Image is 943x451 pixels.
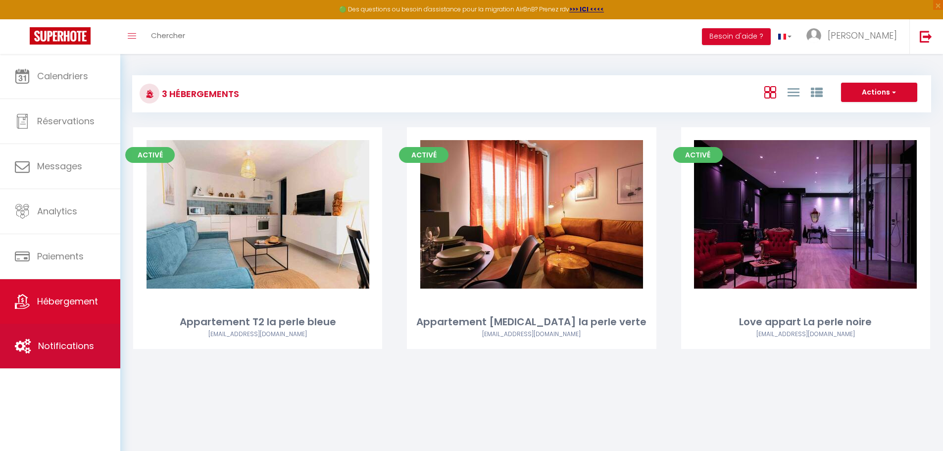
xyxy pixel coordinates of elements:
[37,70,88,82] span: Calendriers
[681,330,930,339] div: Airbnb
[37,250,84,262] span: Paiements
[37,115,95,127] span: Réservations
[37,160,82,172] span: Messages
[125,147,175,163] span: Activé
[151,30,185,41] span: Chercher
[407,330,656,339] div: Airbnb
[788,84,799,100] a: Vue en Liste
[799,19,909,54] a: ... [PERSON_NAME]
[37,205,77,217] span: Analytics
[702,28,771,45] button: Besoin d'aide ?
[399,147,448,163] span: Activé
[569,5,604,13] a: >>> ICI <<<<
[159,83,239,105] h3: 3 Hébergements
[673,147,723,163] span: Activé
[30,27,91,45] img: Super Booking
[841,83,917,102] button: Actions
[37,295,98,307] span: Hébergement
[133,330,382,339] div: Airbnb
[38,340,94,352] span: Notifications
[828,29,897,42] span: [PERSON_NAME]
[133,314,382,330] div: Appartement T2 la perle bleue
[811,84,823,100] a: Vue par Groupe
[681,314,930,330] div: Love appart La perle noire
[407,314,656,330] div: Appartement [MEDICAL_DATA] la perle verte
[764,84,776,100] a: Vue en Box
[144,19,193,54] a: Chercher
[806,28,821,43] img: ...
[920,30,932,43] img: logout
